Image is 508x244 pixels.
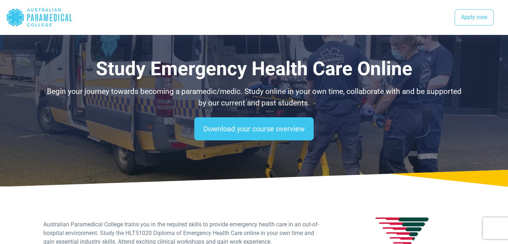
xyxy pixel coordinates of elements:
[43,86,465,109] p: Begin your journey towards becoming a paramedic/medic. Study online in your own time, collaborate...
[6,6,73,29] div: Australian Paramedical College
[194,117,314,140] a: Download your course overview
[43,58,465,80] h1: Study Emergency Health Care Online
[455,9,494,26] a: Apply now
